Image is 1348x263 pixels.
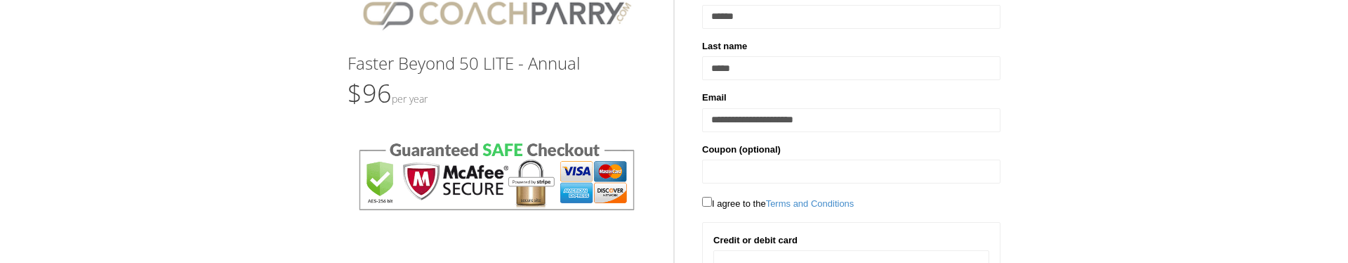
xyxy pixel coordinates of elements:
[702,198,854,209] span: I agree to the
[702,143,781,157] label: Coupon (optional)
[702,91,727,105] label: Email
[702,39,747,53] label: Last name
[713,233,798,248] label: Credit or debit card
[766,198,854,209] a: Terms and Conditions
[392,92,428,105] small: Per Year
[348,54,646,72] h3: Faster Beyond 50 LITE - Annual
[348,76,428,110] span: $96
